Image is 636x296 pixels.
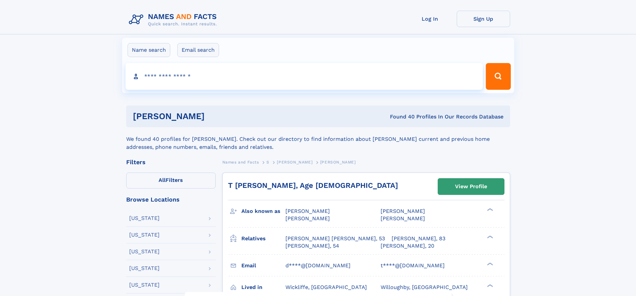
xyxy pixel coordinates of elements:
[222,158,259,166] a: Names and Facts
[126,11,222,29] img: Logo Names and Facts
[297,113,503,120] div: Found 40 Profiles In Our Records Database
[277,158,312,166] a: [PERSON_NAME]
[485,262,493,266] div: ❯
[486,63,510,90] button: Search Button
[129,266,160,271] div: [US_STATE]
[133,112,297,120] h1: [PERSON_NAME]
[241,282,285,293] h3: Lived in
[285,215,330,222] span: [PERSON_NAME]
[485,208,493,212] div: ❯
[129,216,160,221] div: [US_STATE]
[485,283,493,288] div: ❯
[266,160,269,165] span: S
[129,282,160,288] div: [US_STATE]
[320,160,356,165] span: [PERSON_NAME]
[285,208,330,214] span: [PERSON_NAME]
[403,11,457,27] a: Log In
[455,179,487,194] div: View Profile
[381,208,425,214] span: [PERSON_NAME]
[485,235,493,239] div: ❯
[128,43,170,57] label: Name search
[285,242,339,250] a: [PERSON_NAME], 54
[285,235,385,242] a: [PERSON_NAME] [PERSON_NAME], 53
[381,215,425,222] span: [PERSON_NAME]
[438,179,504,195] a: View Profile
[177,43,219,57] label: Email search
[126,173,216,189] label: Filters
[241,206,285,217] h3: Also known as
[228,181,398,190] a: T [PERSON_NAME], Age [DEMOGRAPHIC_DATA]
[457,11,510,27] a: Sign Up
[381,242,434,250] a: [PERSON_NAME], 20
[241,233,285,244] h3: Relatives
[126,159,216,165] div: Filters
[129,249,160,254] div: [US_STATE]
[129,232,160,238] div: [US_STATE]
[392,235,445,242] a: [PERSON_NAME], 83
[285,284,367,290] span: Wickliffe, [GEOGRAPHIC_DATA]
[381,284,468,290] span: Willoughby, [GEOGRAPHIC_DATA]
[159,177,166,183] span: All
[241,260,285,271] h3: Email
[277,160,312,165] span: [PERSON_NAME]
[126,63,483,90] input: search input
[126,197,216,203] div: Browse Locations
[126,127,510,151] div: We found 40 profiles for [PERSON_NAME]. Check out our directory to find information about [PERSON...
[266,158,269,166] a: S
